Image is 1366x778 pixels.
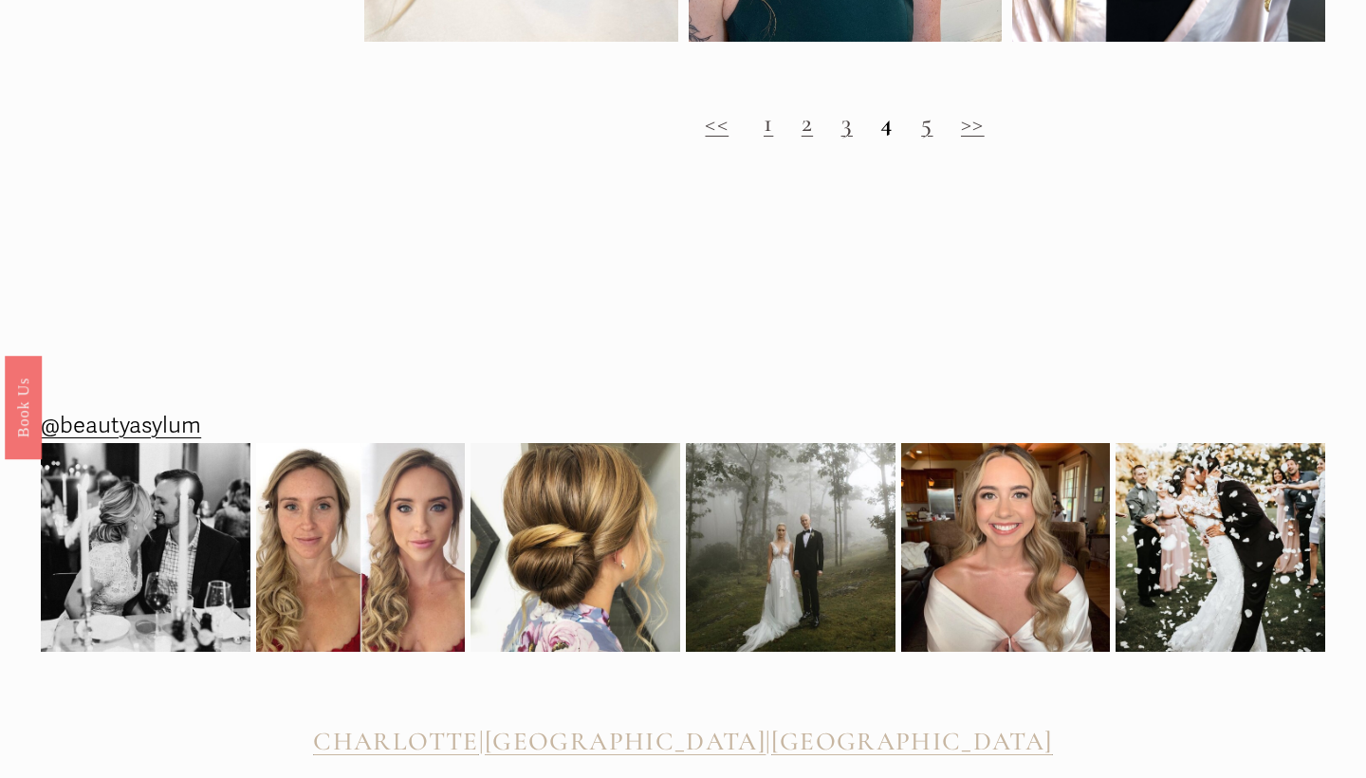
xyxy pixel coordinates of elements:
a: [GEOGRAPHIC_DATA] [771,727,1052,757]
a: >> [961,107,985,139]
a: << [705,107,729,139]
a: [GEOGRAPHIC_DATA] [485,727,766,757]
span: CHARLOTTE [313,726,478,757]
span: | [766,726,771,757]
a: CHARLOTTE [313,727,478,757]
a: Book Us [5,356,42,459]
a: 5 [921,107,932,139]
img: It&rsquo;s been a while since we&rsquo;ve shared a before and after! Subtle makeup &amp; romantic... [256,443,466,653]
span: [GEOGRAPHIC_DATA] [485,726,766,757]
a: 3 [841,107,853,139]
img: So much pretty from this weekend! Here&rsquo;s one from @beautyasylum_charlotte #beautyasylum @up... [471,423,680,673]
a: @beautyasylum [41,405,201,446]
img: Picture perfect 💫 @beautyasylum_charlotte @apryl_naylor_makeup #beautyasylum_apryl @uptownfunkyou... [686,443,895,653]
strong: 4 [880,107,893,139]
span: [GEOGRAPHIC_DATA] [771,726,1052,757]
span: | [479,726,485,757]
img: Rehearsal dinner vibes from Raleigh, NC. We added a subtle braid at the top before we created her... [41,443,250,653]
a: 2 [802,107,813,139]
img: 2020 didn&rsquo;t stop this wedding celebration! 🎊😍🎉 @beautyasylum_atlanta #beautyasylum @bridal_... [1116,417,1325,678]
img: Going into the wedding weekend with some bridal inspo for ya! 💫 @beautyasylum_charlotte #beautyas... [901,443,1111,653]
a: 1 [764,107,773,139]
